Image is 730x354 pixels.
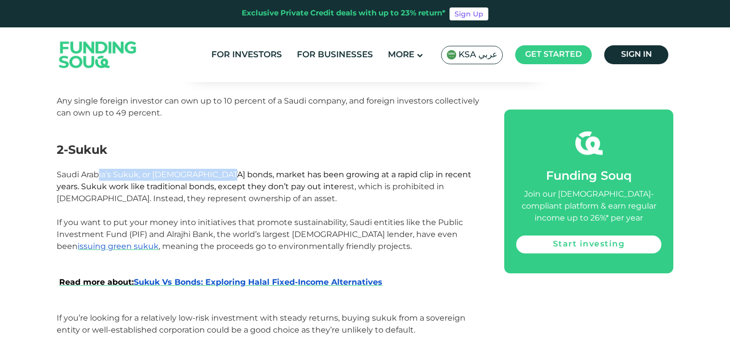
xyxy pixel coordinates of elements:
a: Read more about:Sukuk Vs Bonds: Exploring Halal Fixed-Income Alternatives [59,277,382,287]
div: Join our [DEMOGRAPHIC_DATA]-compliant platform & earn regular income up to 26%* per year [516,189,661,225]
span: More [388,51,414,59]
span: If you want to put your money into initiatives that promote sustainability, Saudi entities like t... [57,218,463,251]
img: Logo [49,30,147,80]
span: 2-Sukuk [57,142,107,157]
a: For Businesses [294,47,375,63]
span: If you’re looking for a relatively low-risk investment with steady returns, buying sukuk from a s... [57,313,465,335]
span: KSA عربي [458,49,497,61]
a: issuing green sukuk [78,241,159,251]
a: Sign in [604,45,668,64]
span: Read more about: [59,277,134,287]
span: Sign in [621,51,652,58]
img: SA Flag [447,50,456,60]
span: s Sukuk, or [DEMOGRAPHIC_DATA] bonds, market has been growing at a rapid clip in recent years. Su... [57,170,471,191]
a: For Investors [209,47,284,63]
span: Get started [525,51,582,58]
a: Sign Up [450,7,488,20]
span: Sukuk Vs Bonds: Exploring Halal Fixed-Income Alternatives [59,277,382,287]
div: Exclusive Private Credit deals with up to 23% return* [242,8,446,19]
span: Saudi Arabia’ rest, which is prohibited in [DEMOGRAPHIC_DATA]. Instead, they represent ownership ... [57,170,471,203]
a: Start investing [516,236,661,253]
span: Funding Souq [546,171,632,182]
img: fsicon [575,129,603,157]
span: Any single foreign investor can own up to 10 percent of a Saudi company, and foreign investors co... [57,96,479,118]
